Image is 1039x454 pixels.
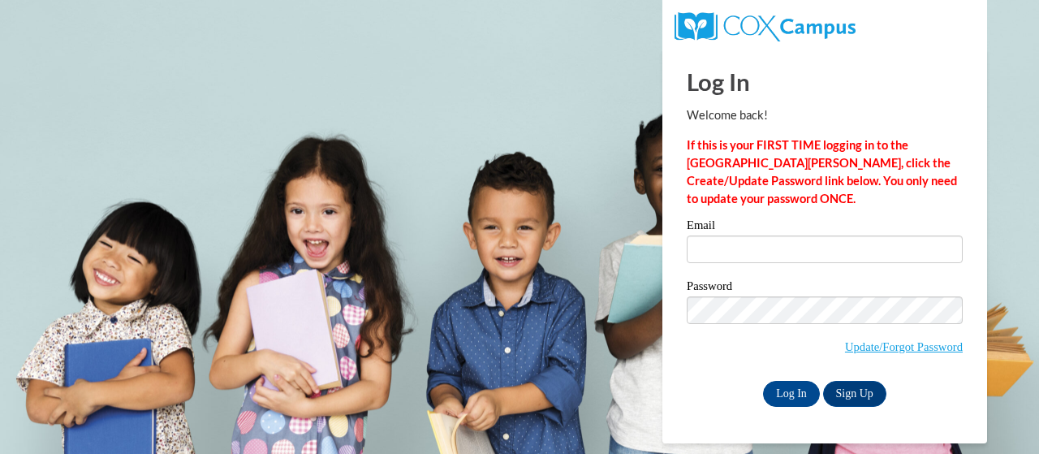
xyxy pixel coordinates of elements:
[687,65,963,98] h1: Log In
[845,340,963,353] a: Update/Forgot Password
[823,381,886,407] a: Sign Up
[763,381,820,407] input: Log In
[687,219,963,236] label: Email
[675,19,856,32] a: COX Campus
[687,280,963,296] label: Password
[687,106,963,124] p: Welcome back!
[675,12,856,41] img: COX Campus
[687,138,957,205] strong: If this is your FIRST TIME logging in to the [GEOGRAPHIC_DATA][PERSON_NAME], click the Create/Upd...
